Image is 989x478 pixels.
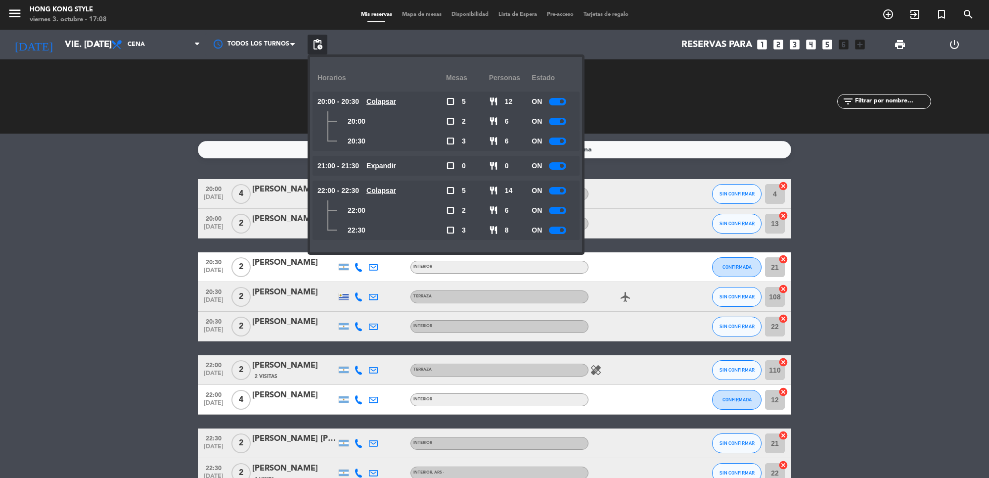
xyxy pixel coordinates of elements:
[962,8,974,20] i: search
[231,317,251,336] span: 2
[446,64,489,92] div: Mesas
[413,265,432,269] span: INTERIOR
[712,390,762,410] button: CONFIRMADA
[936,8,947,20] i: turned_in_not
[128,41,145,48] span: Cena
[712,184,762,204] button: SIN CONFIRMAR
[927,30,982,59] div: LOG OUT
[719,294,755,299] span: SIN CONFIRMAR
[719,470,755,476] span: SIN CONFIRMAR
[201,370,226,382] span: [DATE]
[252,462,336,475] div: [PERSON_NAME]
[532,160,542,172] span: ON
[882,8,894,20] i: add_circle_outline
[719,324,755,329] span: SIN CONFIRMAR
[348,136,365,147] span: 20:30
[681,39,752,50] span: Reservas para
[317,96,359,107] span: 20:00 - 20:30
[532,136,542,147] span: ON
[722,264,752,270] span: CONFIRMADA
[201,194,226,205] span: [DATE]
[446,226,455,235] span: check_box_outline_blank
[231,257,251,277] span: 2
[446,97,455,106] span: check_box_outline_blank
[30,15,107,25] div: viernes 3. octubre - 17:08
[837,38,850,51] i: looks_6
[719,440,755,446] span: SIN CONFIRMAR
[92,39,104,50] i: arrow_drop_down
[201,462,226,473] span: 22:30
[255,373,277,381] span: 2 Visitas
[462,160,466,172] span: 0
[532,185,542,196] span: ON
[201,359,226,370] span: 22:00
[462,136,466,147] span: 3
[201,224,226,235] span: [DATE]
[788,38,801,51] i: looks_3
[413,397,432,401] span: INTERIOR
[909,8,921,20] i: exit_to_app
[201,256,226,267] span: 20:30
[317,160,359,172] span: 21:00 - 21:30
[231,390,251,410] span: 4
[489,226,498,235] span: restaurant
[462,185,466,196] span: 5
[231,214,251,234] span: 2
[778,430,788,440] i: cancel
[532,225,542,236] span: ON
[366,187,396,194] u: Colapsar
[201,315,226,327] span: 20:30
[413,368,432,372] span: TERRAZA
[489,161,498,170] span: restaurant
[505,225,509,236] span: 8
[231,184,251,204] span: 4
[532,205,542,216] span: ON
[447,12,494,17] span: Disponibilidad
[532,96,542,107] span: ON
[712,317,762,336] button: SIN CONFIRMAR
[7,6,22,24] button: menu
[366,97,396,105] u: Colapsar
[712,257,762,277] button: CONFIRMADA
[489,137,498,145] span: restaurant
[579,12,633,17] span: Tarjetas de regalo
[842,96,854,107] i: filter_list
[489,64,532,92] div: personas
[542,12,579,17] span: Pre-acceso
[778,181,788,191] i: cancel
[778,284,788,294] i: cancel
[252,256,336,269] div: [PERSON_NAME]
[397,12,447,17] span: Mapa de mesas
[252,286,336,299] div: [PERSON_NAME]
[778,387,788,397] i: cancel
[719,191,755,196] span: SIN CONFIRMAR
[620,291,631,303] i: airplanemode_active
[201,183,226,194] span: 20:00
[348,205,365,216] span: 22:00
[201,286,226,297] span: 20:30
[712,433,762,453] button: SIN CONFIRMAR
[505,185,513,196] span: 14
[317,64,446,92] div: Horarios
[712,360,762,380] button: SIN CONFIRMAR
[821,38,834,51] i: looks_5
[413,294,432,298] span: TERRAZA
[712,214,762,234] button: SIN CONFIRMAR
[446,117,455,126] span: check_box_outline_blank
[252,389,336,402] div: [PERSON_NAME]
[201,212,226,224] span: 20:00
[505,96,513,107] span: 12
[489,97,498,106] span: restaurant
[252,316,336,329] div: [PERSON_NAME]
[778,211,788,221] i: cancel
[201,297,226,308] span: [DATE]
[446,137,455,145] span: check_box_outline_blank
[446,161,455,170] span: check_box_outline_blank
[778,254,788,264] i: cancel
[772,38,785,51] i: looks_two
[505,160,509,172] span: 0
[432,471,444,475] span: , ARS -
[252,359,336,372] div: [PERSON_NAME]
[7,6,22,21] i: menu
[201,327,226,338] span: [DATE]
